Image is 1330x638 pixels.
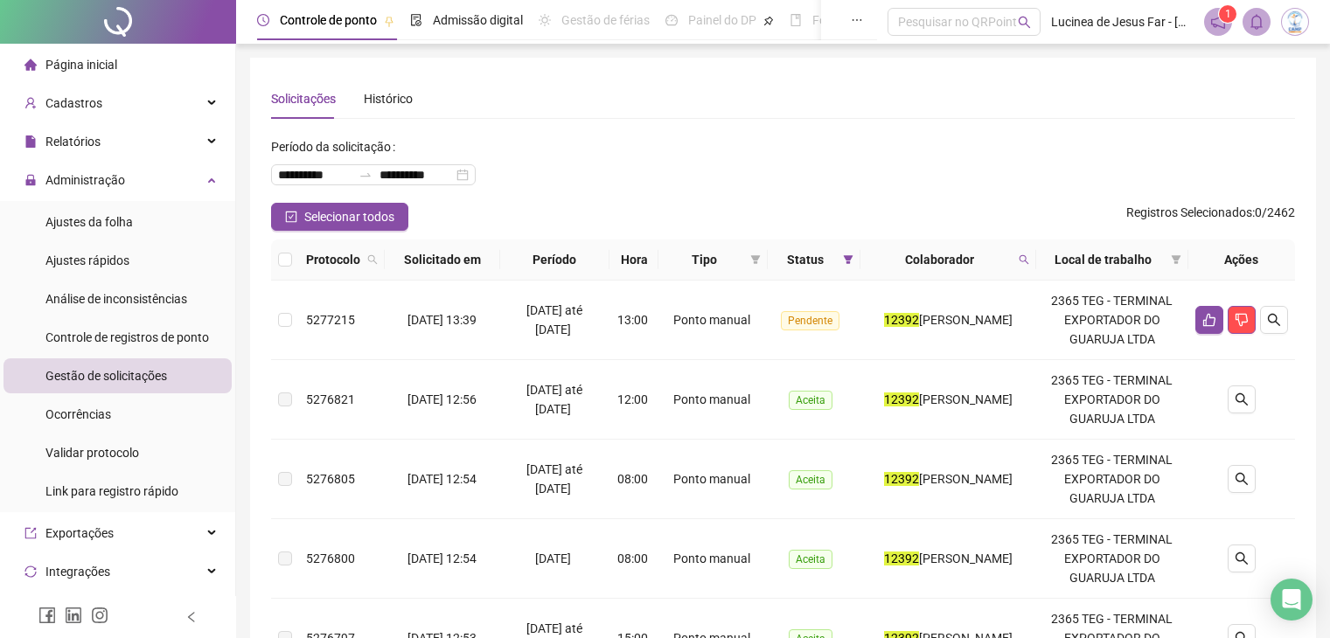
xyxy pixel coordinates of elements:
[526,462,582,496] span: [DATE] até [DATE]
[673,472,750,486] span: Ponto manual
[884,392,919,406] mark: 12392
[407,551,477,565] span: [DATE] 12:54
[750,254,761,265] span: filter
[359,168,373,182] span: to
[1235,472,1249,486] span: search
[45,565,110,579] span: Integrações
[24,59,37,71] span: home
[775,250,835,269] span: Status
[1018,16,1031,29] span: search
[359,168,373,182] span: swap-right
[306,392,355,406] span: 5276821
[617,392,648,406] span: 12:00
[561,13,650,27] span: Gestão de férias
[1036,440,1188,519] td: 2365 TEG - TERMINAL EXPORTADOR DO GUARUJA LTDA
[884,472,919,486] mark: 12392
[747,246,764,273] span: filter
[45,292,187,306] span: Análise de inconsistências
[91,607,108,624] span: instagram
[45,446,139,460] span: Validar protocolo
[867,250,1012,269] span: Colaborador
[1167,246,1185,273] span: filter
[285,211,297,223] span: check-square
[1235,551,1249,565] span: search
[919,472,1013,486] span: [PERSON_NAME]
[688,13,756,27] span: Painel do DP
[763,16,774,26] span: pushpin
[407,313,477,327] span: [DATE] 13:39
[843,254,853,265] span: filter
[673,313,750,327] span: Ponto manual
[535,551,571,565] span: [DATE]
[884,551,919,565] mark: 12392
[45,369,167,383] span: Gestão de solicitações
[617,551,648,565] span: 08:00
[45,526,114,540] span: Exportações
[919,551,1013,565] span: [PERSON_NAME]
[1126,205,1252,219] span: Registros Selecionados
[1195,250,1288,269] div: Ações
[1202,313,1216,327] span: like
[665,14,678,26] span: dashboard
[306,250,360,269] span: Protocolo
[407,392,477,406] span: [DATE] 12:56
[1210,14,1226,30] span: notification
[1219,5,1236,23] sup: 1
[306,313,355,327] span: 5277215
[45,58,117,72] span: Página inicial
[617,472,648,486] span: 08:00
[384,16,394,26] span: pushpin
[271,89,336,108] div: Solicitações
[45,253,129,267] span: Ajustes rápidos
[364,246,381,273] span: search
[673,551,750,565] span: Ponto manual
[45,407,111,421] span: Ocorrências
[304,207,394,226] span: Selecionar todos
[839,246,857,273] span: filter
[1271,579,1313,621] div: Open Intercom Messenger
[1282,9,1308,35] img: 83834
[790,14,802,26] span: book
[1249,14,1264,30] span: bell
[919,392,1013,406] span: [PERSON_NAME]
[789,391,832,410] span: Aceita
[45,135,101,149] span: Relatórios
[306,551,355,565] span: 5276800
[257,14,269,26] span: clock-circle
[1235,392,1249,406] span: search
[271,133,402,161] label: Período da solicitação
[526,303,582,336] span: [DATE] até [DATE]
[1036,281,1188,360] td: 2365 TEG - TERMINAL EXPORTADOR DO GUARUJA LTDA
[24,527,37,539] span: export
[1267,313,1281,327] span: search
[1126,203,1295,231] span: : 0 / 2462
[385,239,500,281] th: Solicitado em
[665,250,743,269] span: Tipo
[500,239,609,281] th: Período
[609,239,658,281] th: Hora
[812,13,924,27] span: Folha de pagamento
[1043,250,1164,269] span: Local de trabalho
[919,313,1013,327] span: [PERSON_NAME]
[1225,8,1231,20] span: 1
[526,383,582,416] span: [DATE] até [DATE]
[38,607,56,624] span: facebook
[1036,519,1188,599] td: 2365 TEG - TERMINAL EXPORTADOR DO GUARUJA LTDA
[1051,12,1194,31] span: Lucinea de Jesus Far - [GEOGRAPHIC_DATA]
[24,174,37,186] span: lock
[271,203,408,231] button: Selecionar todos
[185,611,198,623] span: left
[24,565,37,578] span: sync
[433,13,523,27] span: Admissão digital
[781,311,839,330] span: Pendente
[364,89,413,108] div: Histórico
[24,135,37,148] span: file
[65,607,82,624] span: linkedin
[851,14,863,26] span: ellipsis
[789,470,832,489] span: Aceita
[539,14,551,26] span: sun
[673,392,750,406] span: Ponto manual
[24,97,37,109] span: user-add
[280,13,377,27] span: Controle de ponto
[789,550,832,569] span: Aceita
